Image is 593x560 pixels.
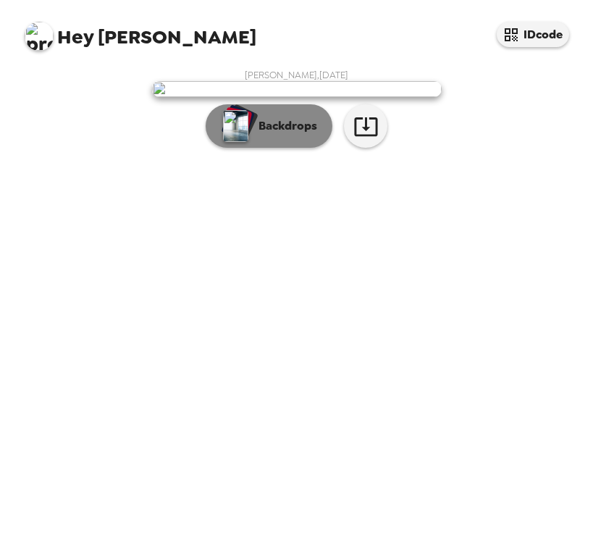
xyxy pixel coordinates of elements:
p: Backdrops [251,117,317,135]
span: Hey [57,24,93,50]
span: [PERSON_NAME] , [DATE] [245,69,348,81]
button: Backdrops [206,104,332,148]
span: [PERSON_NAME] [25,14,256,47]
img: user [152,81,442,97]
img: profile pic [25,22,54,51]
button: IDcode [497,22,569,47]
